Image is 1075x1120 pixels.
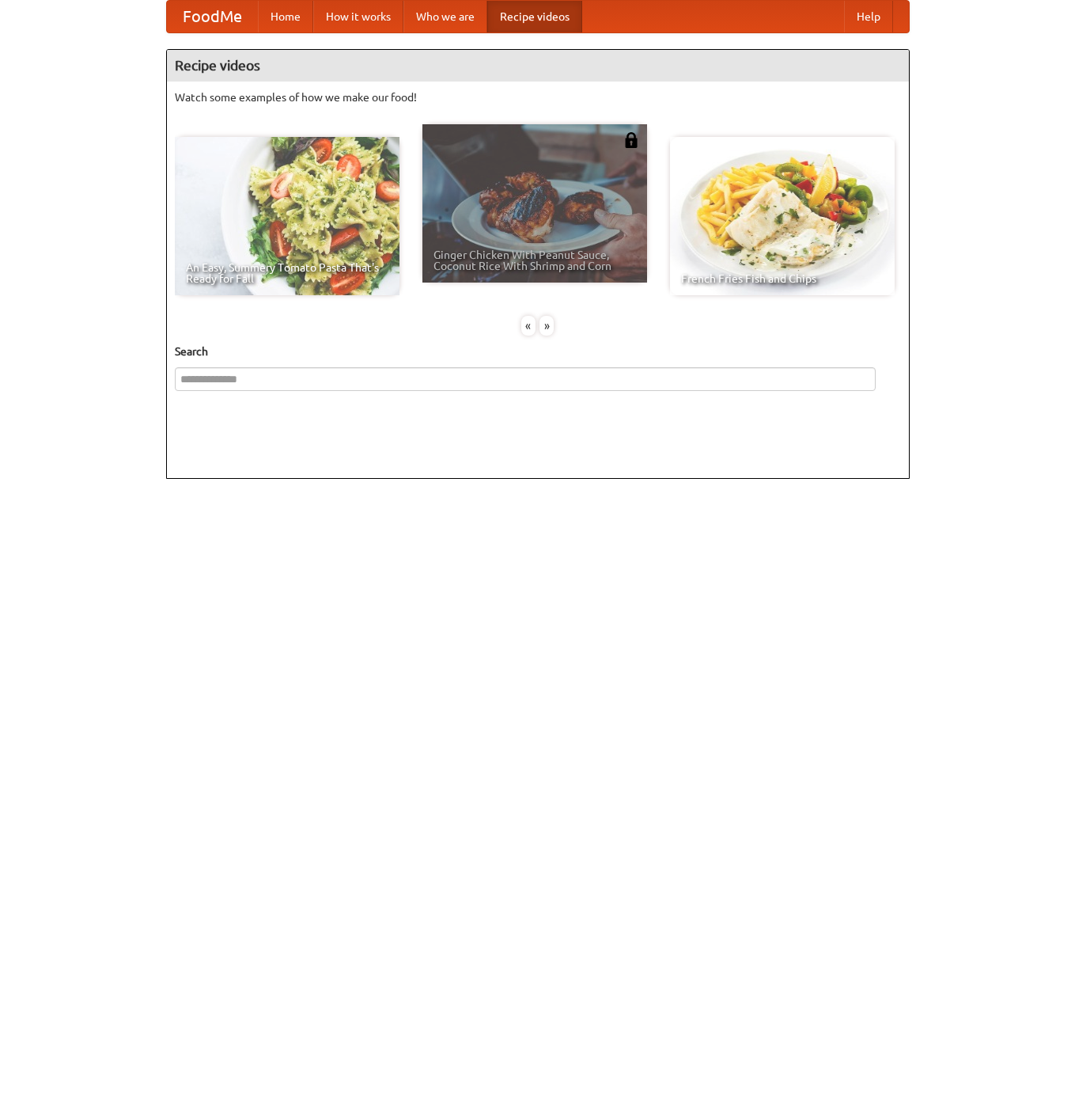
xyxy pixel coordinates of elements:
a: Help [844,1,893,32]
a: Who we are [403,1,487,32]
a: French Fries Fish and Chips [670,137,895,295]
span: An Easy, Summery Tomato Pasta That's Ready for Fall [186,262,388,284]
div: « [521,316,536,336]
p: Watch some examples of how we make our food! [175,89,901,105]
span: French Fries Fish and Chips [681,273,884,284]
a: Home [258,1,313,32]
a: An Easy, Summery Tomato Pasta That's Ready for Fall [175,137,399,295]
h4: Recipe videos [167,50,909,82]
h5: Search [175,344,901,359]
div: » [539,316,554,336]
img: 483408.png [623,132,639,148]
a: Recipe videos [487,1,582,32]
a: How it works [313,1,403,32]
a: FoodMe [167,1,258,32]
